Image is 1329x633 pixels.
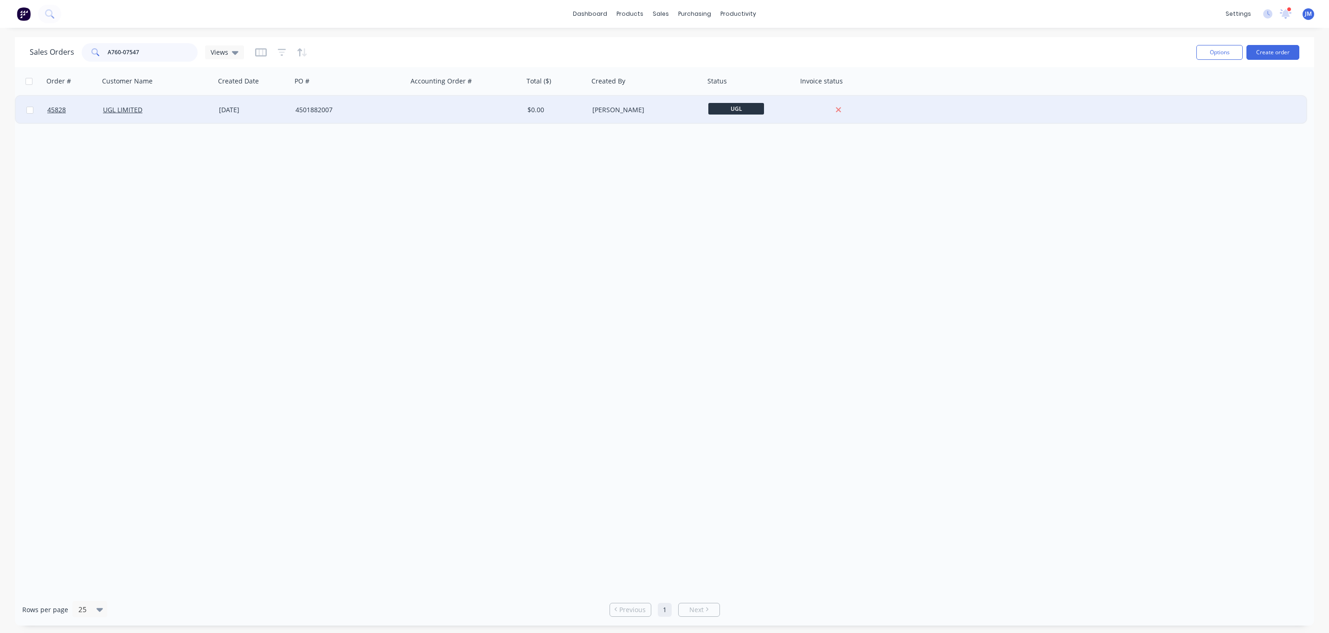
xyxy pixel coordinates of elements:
span: 45828 [47,105,66,115]
div: Order # [46,77,71,86]
a: Next page [679,605,719,614]
span: JM [1305,10,1312,18]
span: UGL [708,103,764,115]
div: PO # [295,77,309,86]
a: Page 1 is your current page [658,603,672,617]
a: dashboard [568,7,612,21]
h1: Sales Orders [30,48,74,57]
input: Search... [108,43,198,62]
div: $0.00 [527,105,582,115]
span: Next [689,605,704,614]
span: Views [211,47,228,57]
div: Status [707,77,727,86]
div: productivity [716,7,761,21]
div: settings [1221,7,1256,21]
div: [PERSON_NAME] [592,105,695,115]
button: Create order [1246,45,1299,60]
img: Factory [17,7,31,21]
div: Customer Name [102,77,153,86]
a: UGL LIMITED [103,105,142,114]
div: sales [648,7,674,21]
div: Invoice status [800,77,843,86]
ul: Pagination [606,603,724,617]
div: products [612,7,648,21]
div: purchasing [674,7,716,21]
div: [DATE] [219,105,288,115]
div: Created Date [218,77,259,86]
a: Previous page [610,605,651,614]
div: Total ($) [526,77,551,86]
div: Accounting Order # [411,77,472,86]
a: 45828 [47,96,103,124]
span: Rows per page [22,605,68,614]
button: Options [1196,45,1243,60]
div: 4501882007 [295,105,398,115]
span: Previous [619,605,646,614]
div: Created By [591,77,625,86]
